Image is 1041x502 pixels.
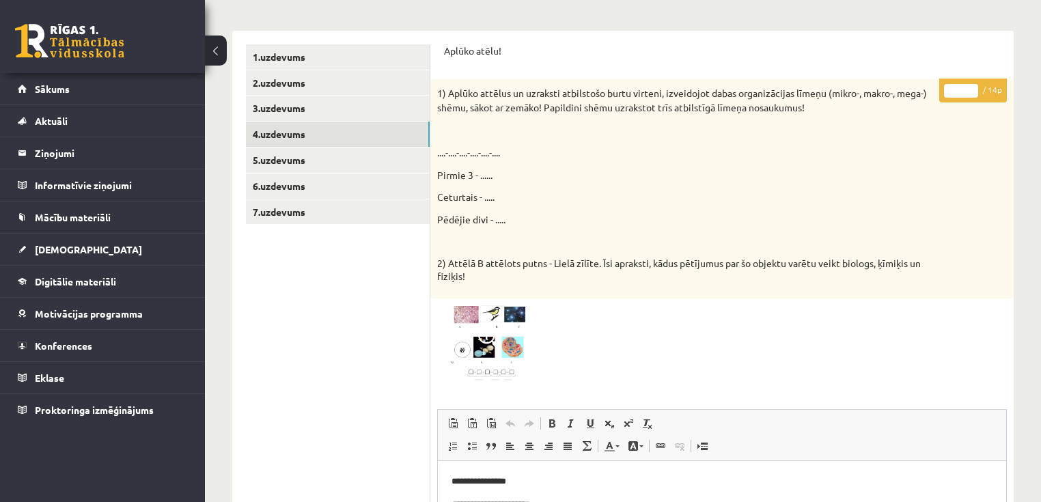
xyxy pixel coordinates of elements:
img: z4.jpg [437,305,540,382]
span: Eklase [35,372,64,384]
p: / 14p [939,79,1007,102]
a: 4.uzdevums [246,122,430,147]
a: Izlīdzināt pa kreisi [501,437,520,455]
a: Fona krāsa [624,437,648,455]
p: 1) Aplūko attēlus un uzraksti atbilstošo burtu virteni, izveidojot dabas organizācijas līmeņu (mi... [437,86,939,115]
a: Aktuāli [18,105,188,137]
a: Treknraksts (vadīšanas taustiņš+B) [542,415,561,432]
span: Konferences [35,339,92,352]
a: Ievietot no Worda [482,415,501,432]
a: Informatīvie ziņojumi [18,169,188,201]
a: [DEMOGRAPHIC_DATA] [18,234,188,265]
p: Aplūko atēlu! [444,44,1000,58]
a: Atsaistīt [670,437,689,455]
a: Atcelt (vadīšanas taustiņš+Z) [501,415,520,432]
a: Slīpraksts (vadīšanas taustiņš+I) [561,415,581,432]
a: Motivācijas programma [18,298,188,329]
p: Ceturtais - ..... [437,190,939,204]
a: 1.uzdevums [246,44,430,70]
a: Mācību materiāli [18,201,188,233]
a: Math [577,437,596,455]
span: Mācību materiāli [35,211,111,223]
a: Digitālie materiāli [18,266,188,297]
body: Bagātinātā teksta redaktors, wiswyg-editor-user-answer-47024717245300 [14,14,555,235]
a: Izlīdzināt malas [558,437,577,455]
a: Ievietot/noņemt numurētu sarakstu [443,437,462,455]
a: Bloka citāts [482,437,501,455]
span: [DEMOGRAPHIC_DATA] [35,243,142,255]
a: 2.uzdevums [246,70,430,96]
a: Ielīmēt (vadīšanas taustiņš+V) [443,415,462,432]
p: Pirmie 3 - ...... [437,168,939,182]
span: Proktoringa izmēģinājums [35,404,154,416]
a: Noņemt stilus [638,415,657,432]
a: 3.uzdevums [246,96,430,121]
a: Apakšraksts [600,415,619,432]
body: Bagātinātā teksta redaktors, wiswyg-editor-47024715528380-1757603000-427 [14,14,553,28]
legend: Ziņojumi [35,137,188,169]
a: Eklase [18,362,188,393]
p: 2) Attēlā B attēlots putns - Lielā zīlīte. Īsi apraksti, kādus pētījumus par šo objektu varētu ve... [437,257,939,283]
span: Aktuāli [35,115,68,127]
p: ....-....-....-....-....-.... [437,145,939,160]
a: Augšraksts [619,415,638,432]
a: 5.uzdevums [246,148,430,173]
a: Konferences [18,330,188,361]
a: 7.uzdevums [246,199,430,225]
a: Rīgas 1. Tālmācības vidusskola [15,24,124,58]
a: 6.uzdevums [246,173,430,199]
legend: Informatīvie ziņojumi [35,169,188,201]
a: Ievietot/noņemt sarakstu ar aizzīmēm [462,437,482,455]
span: Digitālie materiāli [35,275,116,288]
a: Ievietot kā vienkāršu tekstu (vadīšanas taustiņš+pārslēgšanas taustiņš+V) [462,415,482,432]
a: Ziņojumi [18,137,188,169]
a: Izlīdzināt pa labi [539,437,558,455]
p: Pēdējie divi - ..... [437,212,939,227]
a: Ievietot lapas pārtraukumu drukai [693,437,712,455]
a: Teksta krāsa [600,437,624,455]
span: Sākums [35,83,70,95]
a: Centrēti [520,437,539,455]
a: Atkārtot (vadīšanas taustiņš+Y) [520,415,539,432]
a: Sākums [18,73,188,104]
a: Proktoringa izmēģinājums [18,394,188,426]
a: Pasvītrojums (vadīšanas taustiņš+U) [581,415,600,432]
span: Motivācijas programma [35,307,143,320]
a: Saite (vadīšanas taustiņš+K) [651,437,670,455]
